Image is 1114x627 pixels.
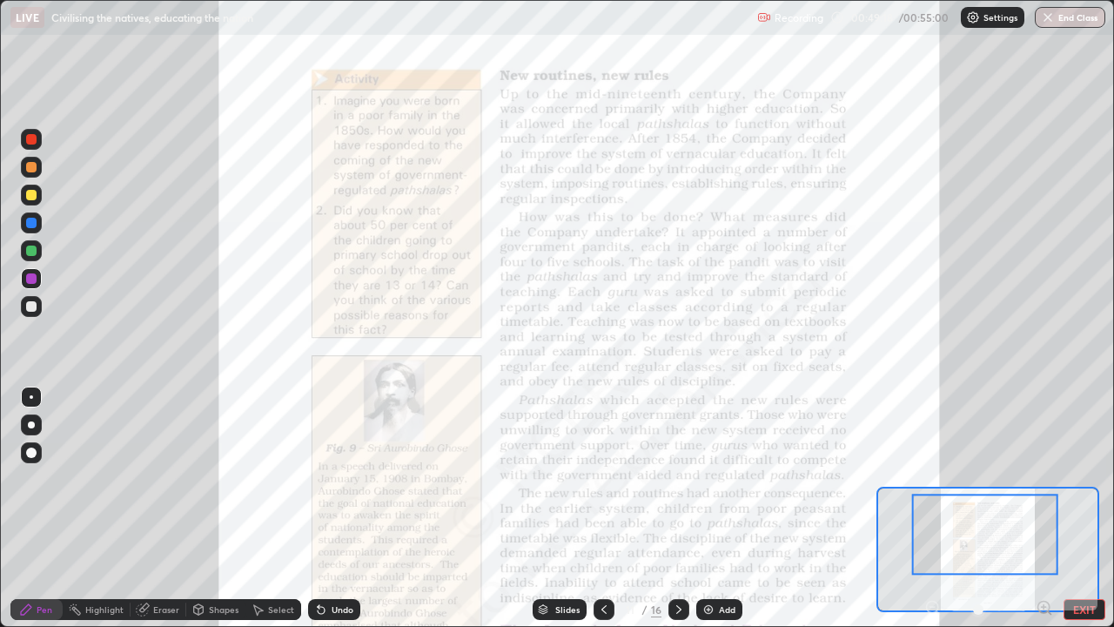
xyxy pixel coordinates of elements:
[1041,10,1055,24] img: end-class-cross
[37,605,52,614] div: Pen
[51,10,253,24] p: Civilising the natives, educating the nation
[332,605,353,614] div: Undo
[966,10,980,24] img: class-settings-icons
[209,605,238,614] div: Shapes
[701,603,715,617] img: add-slide-button
[1035,7,1105,28] button: End Class
[555,605,580,614] div: Slides
[1064,599,1105,620] button: EXIT
[775,11,823,24] p: Recording
[268,605,294,614] div: Select
[757,10,771,24] img: recording.375f2c34.svg
[85,605,124,614] div: Highlight
[642,604,648,615] div: /
[16,10,39,24] p: LIVE
[621,604,639,615] div: 11
[983,13,1017,22] p: Settings
[651,602,661,617] div: 16
[719,605,735,614] div: Add
[153,605,179,614] div: Eraser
